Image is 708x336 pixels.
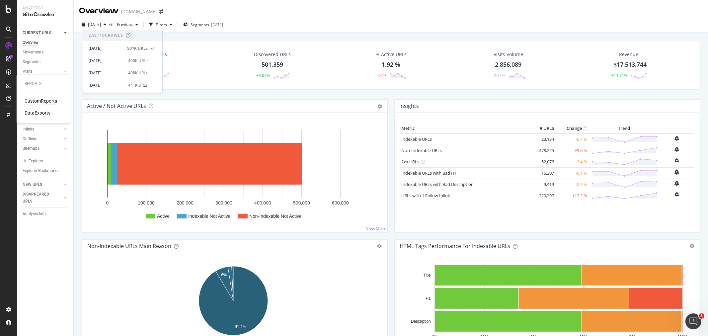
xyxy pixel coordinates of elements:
div: [DATE] [89,45,123,51]
div: -0.17 [377,73,386,78]
td: 52,076 [529,156,556,167]
a: DISAPPEARED URLS [23,191,62,205]
text: 500,000 [293,200,310,206]
div: NEW URLS [23,181,42,188]
th: Trend [589,124,660,133]
a: View More [366,225,386,231]
div: Overview [79,5,118,17]
span: 2025 Sep. 24th [88,22,101,27]
td: +12.2 % [556,190,589,201]
th: Metric [400,124,529,133]
div: bell-plus [675,181,679,186]
div: Analytics [23,5,68,11]
div: Reports [25,81,62,87]
div: [DATE] [89,70,124,76]
div: 1.92 % [382,60,400,69]
a: Url Explorer [23,158,69,165]
td: 23,134 [529,133,556,145]
div: 501,359 [262,60,283,69]
div: Discovered URLs [254,51,291,58]
td: -0.4 % [556,133,589,145]
div: bell-plus [675,158,679,163]
div: bell-plus [675,147,679,152]
div: Visits Volume [494,51,523,58]
div: CURRENT URLS [23,30,51,37]
a: Indexable URLs [402,136,432,142]
div: Outlinks [23,135,37,142]
button: Segments[DATE] [181,19,226,30]
div: 501K URLs [127,45,148,51]
div: gear [690,244,694,248]
div: [DATE] [89,58,124,64]
td: 9,419 [529,179,556,190]
span: 3 [699,313,704,319]
text: H1 [426,296,431,301]
a: Indexable URLs with Bad H1 [402,170,457,176]
th: Change [556,124,589,133]
span: Revenue [619,51,638,58]
div: Sitemaps [23,145,39,152]
div: 2,856,089 [495,60,522,69]
div: [DATE] [89,82,124,88]
div: gear [377,244,382,248]
a: Outlinks [23,135,62,142]
text: Indexable Not Active [188,213,231,219]
svg: A chart. [87,124,379,227]
span: Previous [114,22,133,27]
iframe: Intercom live chat [685,313,701,329]
text: 100,000 [138,200,155,206]
text: Non-Indexable Not Active [249,213,302,219]
td: 478,225 [529,145,556,156]
a: NEW URLS [23,181,62,188]
text: 91.4% [235,324,246,329]
td: 15,307 [529,167,556,179]
div: % Active URLs [376,51,407,58]
div: bell-plus [675,192,679,197]
div: DISAPPEARED URLS [23,191,56,205]
button: Previous [114,19,141,30]
div: Overview [23,39,39,46]
div: arrow-right-arrow-left [159,9,163,14]
a: Sitemaps [23,145,62,152]
a: Inlinks [23,126,62,133]
a: CURRENT URLS [23,30,62,37]
td: -3.4 % [556,156,589,167]
div: [DOMAIN_NAME] [121,8,157,15]
i: Options [378,104,382,109]
text: 6% [221,273,227,277]
a: Overview [23,39,69,46]
div: bell-plus [675,136,679,141]
td: -0.1 % [556,167,589,179]
button: Filters [146,19,175,30]
text: 300,000 [215,200,232,206]
text: 200,000 [177,200,194,206]
a: Non-Indexable URLs [402,147,442,153]
a: DataExports [25,110,50,117]
a: Analysis Info [23,210,69,217]
div: Explorer Bookmarks [23,167,58,174]
button: [DATE] [79,19,109,30]
h4: Active / Not Active URLs [87,102,146,111]
text: 600,000 [332,200,349,206]
div: +11.71% [611,73,627,78]
text: Title [423,273,431,278]
a: CustomReports [25,98,57,105]
text: Description [411,319,431,324]
div: 441K URLs [128,82,148,88]
span: $17,513,744 [613,60,647,68]
div: [DATE] [211,22,223,28]
div: 460K URLs [128,58,148,64]
a: URLs with 1 Follow Inlink [402,193,450,199]
div: Non-Indexable URLs Main Reason [87,243,171,249]
a: Visits [23,68,62,75]
div: 408K URLs [128,70,148,76]
div: Movements [23,49,43,56]
div: Visits [23,68,33,75]
a: 2xx URLs [402,159,420,165]
text: 400,000 [254,200,271,206]
div: +9.04% [256,73,270,78]
text: Active [157,213,170,219]
a: Explorer Bookmarks [23,167,69,174]
th: # URLS [529,124,556,133]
